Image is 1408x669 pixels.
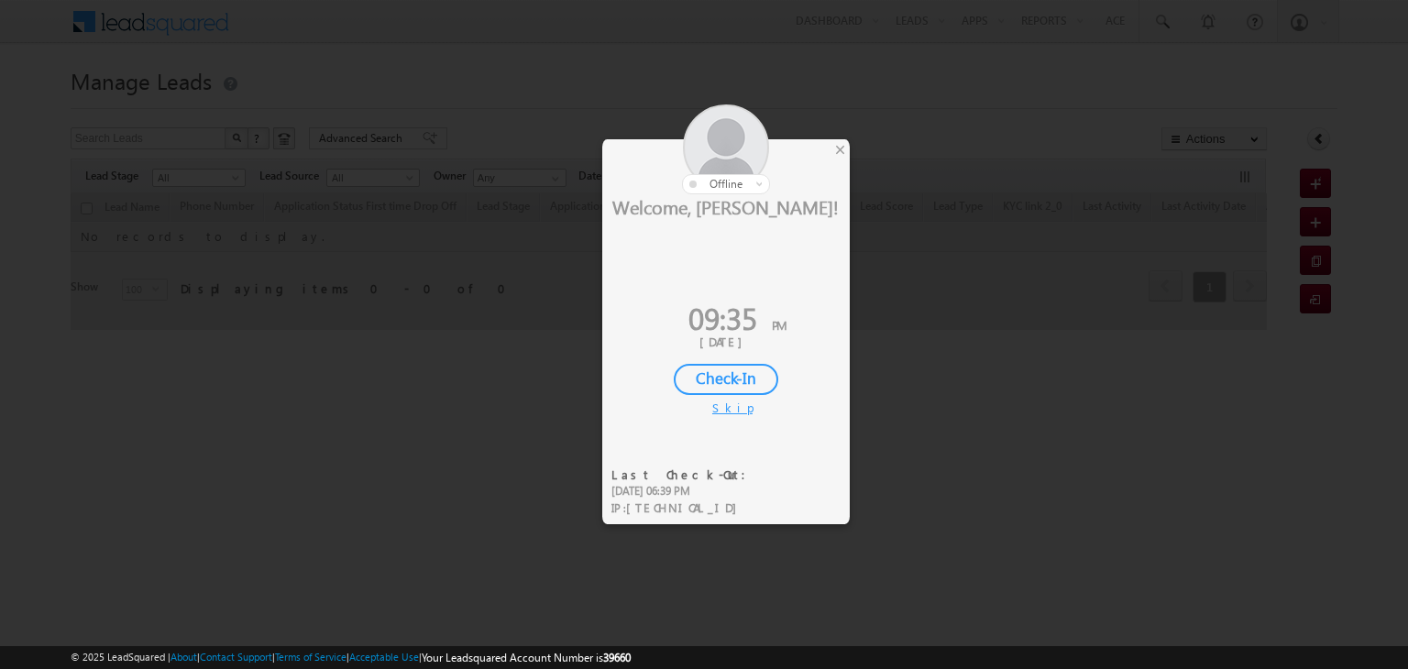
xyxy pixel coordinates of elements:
[422,651,631,664] span: Your Leadsquared Account Number is
[830,139,850,159] div: ×
[772,317,786,333] span: PM
[616,334,836,350] div: [DATE]
[611,499,757,517] div: IP :
[275,651,346,663] a: Terms of Service
[674,364,778,395] div: Check-In
[712,400,740,416] div: Skip
[611,483,757,499] div: [DATE] 06:39 PM
[688,297,757,338] span: 09:35
[709,177,742,191] span: offline
[603,651,631,664] span: 39660
[611,466,757,483] div: Last Check-Out:
[170,651,197,663] a: About
[200,651,272,663] a: Contact Support
[349,651,419,663] a: Acceptable Use
[626,499,746,515] span: [TECHNICAL_ID]
[71,649,631,666] span: © 2025 LeadSquared | | | | |
[602,194,850,218] div: Welcome, [PERSON_NAME]!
